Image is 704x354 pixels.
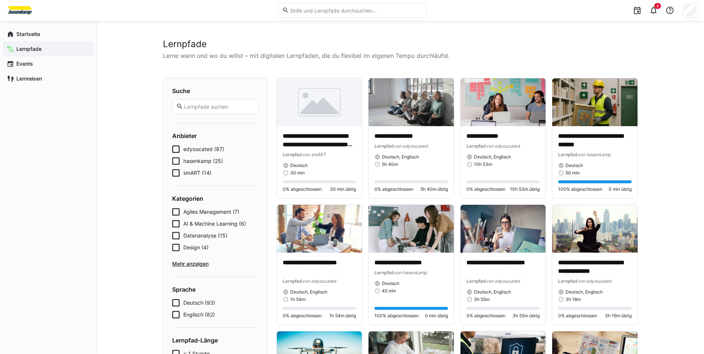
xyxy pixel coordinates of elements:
[382,154,419,160] span: Deutsch, Englisch
[283,152,302,157] span: Lernpfad
[510,186,540,192] span: 10h 53m übrig
[183,311,215,318] span: Englisch (82)
[183,157,223,165] span: hasenkamp (25)
[183,220,246,227] span: AI & Machine Learning (6)
[420,186,448,192] span: 5h 40m übrig
[302,278,336,284] span: von edyoucated
[172,286,258,293] h4: Sprache
[163,39,638,50] h2: Lernpfade
[382,161,398,167] span: 5h 40m
[330,186,356,192] span: 30 min übrig
[656,4,659,8] span: 9
[374,143,394,149] span: Lernpfad
[382,288,396,294] span: 45 min
[394,143,428,149] span: von edyoucated
[183,232,227,239] span: Datenanalyse (15)
[277,78,362,126] img: image
[566,163,583,168] span: Deutsch
[558,278,577,284] span: Lernpfad
[461,205,546,253] img: image
[605,313,632,319] span: 3h 16m übrig
[172,337,258,344] h4: Lernpfad-Länge
[552,78,638,126] img: image
[558,313,597,319] span: 0% abgeschlossen
[474,161,492,167] span: 10h 53m
[183,208,239,216] span: Agiles Management (7)
[302,152,326,157] span: von smART
[474,296,489,302] span: 3h 55m
[374,186,413,192] span: 0% abgeschlossen
[172,260,258,268] span: Mehr anzeigen
[329,313,356,319] span: 1h 54m übrig
[163,51,638,60] p: Lerne wann und wo du willst – mit digitalen Lernpfaden, die du flexibel im eigenen Tempo durchläu...
[513,313,540,319] span: 3h 55m übrig
[283,313,322,319] span: 0% abgeschlossen
[369,78,454,126] img: image
[290,163,308,168] span: Deutsch
[283,186,322,192] span: 0% abgeschlossen
[290,170,305,176] span: 30 min
[486,278,520,284] span: von edyoucated
[172,132,258,140] h4: Anbieter
[577,152,610,157] span: von hasenkamp
[374,270,394,275] span: Lernpfad
[290,296,305,302] span: 1h 54m
[277,205,362,253] img: image
[609,186,632,192] span: 0 min übrig
[369,205,454,253] img: image
[566,296,581,302] span: 3h 16m
[183,244,209,251] span: Design (4)
[474,154,511,160] span: Deutsch, Englisch
[486,143,520,149] span: von edyoucated
[374,313,419,319] span: 100% abgeschlossen
[558,186,602,192] span: 100% abgeschlossen
[382,281,399,286] span: Deutsch
[558,152,577,157] span: Lernpfad
[552,205,638,253] img: image
[183,145,224,153] span: edyoucated (87)
[172,87,258,95] h4: Suche
[577,278,611,284] span: von edyoucated
[283,278,302,284] span: Lernpfad
[183,103,254,110] input: Lernpfade suchen
[566,170,580,176] span: 50 min
[566,289,603,295] span: Deutsch, Englisch
[466,143,486,149] span: Lernpfad
[183,169,212,177] span: smART (14)
[290,289,327,295] span: Deutsch, Englisch
[466,186,505,192] span: 0% abgeschlossen
[425,313,448,319] span: 0 min übrig
[474,289,511,295] span: Deutsch, Englisch
[461,78,546,126] img: image
[394,270,427,275] span: von hasenkamp
[289,7,422,14] input: Skills und Lernpfade durchsuchen…
[466,313,505,319] span: 0% abgeschlossen
[466,278,486,284] span: Lernpfad
[172,195,258,202] h4: Kategorien
[183,299,215,307] span: Deutsch (93)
